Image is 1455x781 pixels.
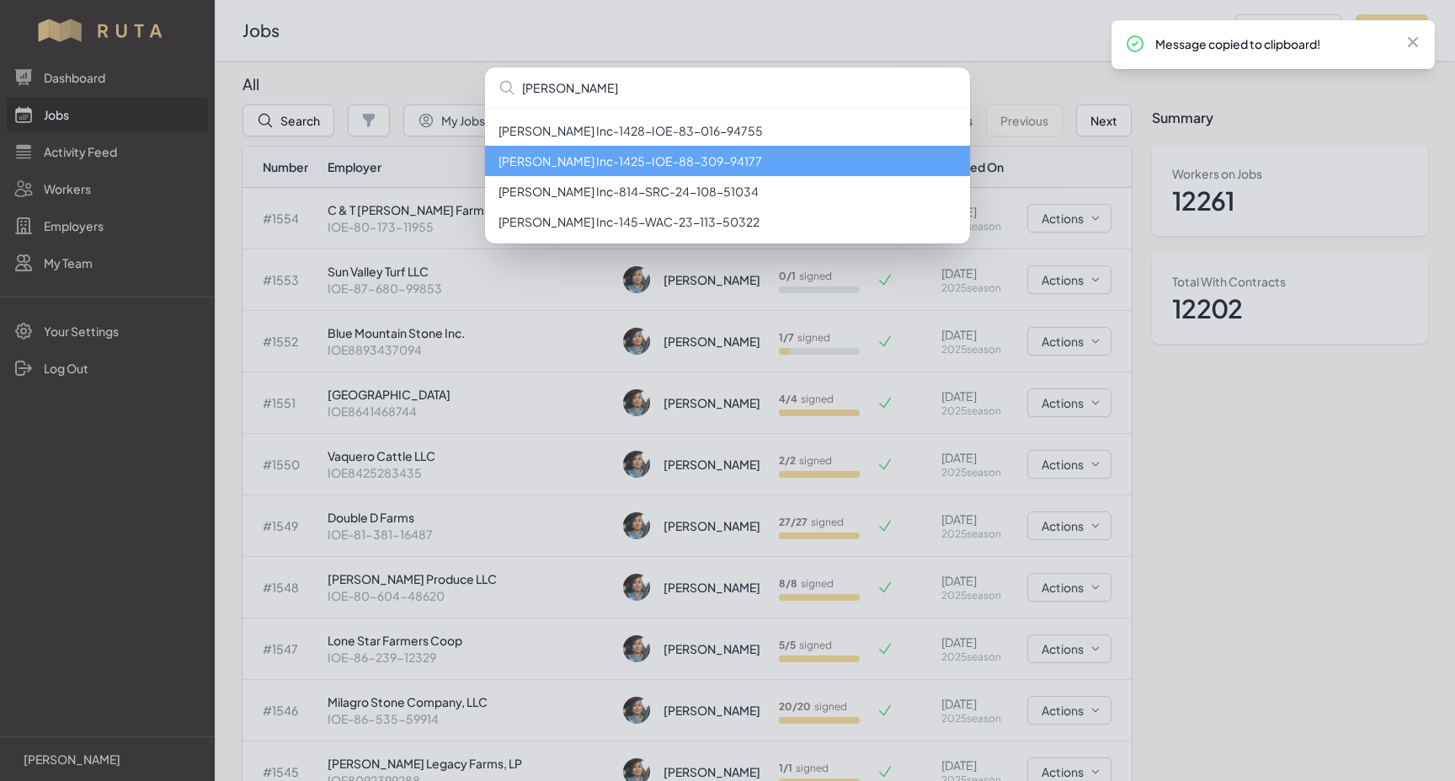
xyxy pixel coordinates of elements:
[1155,35,1391,52] p: Message copied to clipboard!
[485,115,970,146] li: [PERSON_NAME] Inc - 1428 - IOE-83-016-94755
[485,146,970,176] li: [PERSON_NAME] Inc - 1425 - IOE-88-309-94177
[485,67,970,108] input: Search...
[485,176,970,206] li: [PERSON_NAME] Inc - 814 - SRC-24-108-51034
[485,206,970,237] li: [PERSON_NAME] Inc - 145 - WAC-23-113-50322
